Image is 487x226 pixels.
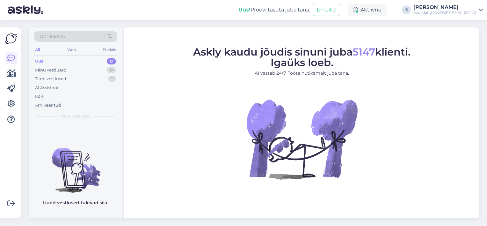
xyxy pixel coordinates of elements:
[66,46,77,54] div: Web
[313,4,340,16] button: Emailid
[353,45,375,58] span: 5147
[43,200,108,206] p: Uued vestlused tulevad siia.
[29,136,122,194] img: No chats
[413,5,483,15] a: [PERSON_NAME]Sportland [GEOGRAPHIC_DATA]
[193,70,411,76] p: AI vastab 24/7. Tööta nutikamalt juba täna.
[413,5,476,10] div: [PERSON_NAME]
[107,58,116,64] div: 0
[108,76,116,82] div: 1
[40,33,65,40] span: Otsi kliente
[102,46,117,54] div: Socials
[413,10,476,15] div: Sportland [GEOGRAPHIC_DATA]
[244,81,359,196] img: No Chat active
[35,58,43,64] div: Uus
[402,5,411,14] div: IS
[35,76,66,82] div: Tiimi vestlused
[35,102,61,109] div: Arhiveeritud
[35,85,59,91] div: AI Assistent
[348,4,387,16] div: Aktiivne
[238,6,310,14] div: Proovi tasuta juba täna:
[35,93,44,100] div: Kõik
[238,7,251,13] b: Uus!
[5,33,17,45] img: Askly Logo
[107,67,116,73] div: 0
[61,113,91,119] span: Uued vestlused
[193,45,411,68] span: Askly kaudu jõudis sinuni juba klienti. Igaüks loeb.
[34,46,41,54] div: All
[35,67,67,73] div: Minu vestlused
